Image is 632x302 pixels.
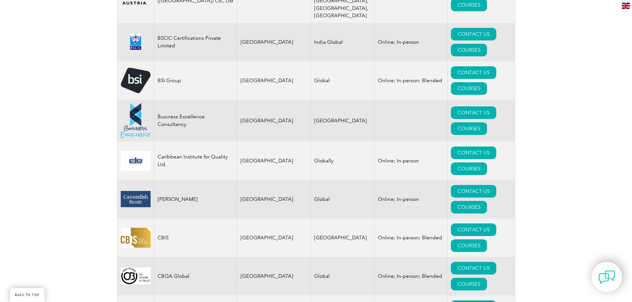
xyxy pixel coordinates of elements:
[154,23,237,61] td: BSCIC Certifications Private Limited
[311,23,375,61] td: India Global
[622,3,630,9] img: en
[121,228,151,247] img: 07dbdeaf-5408-eb11-a813-000d3ae11abd-logo.jpg
[598,269,615,285] img: contact-chat.png
[451,122,487,135] a: COURSES
[121,34,151,50] img: d624547b-a6e0-e911-a812-000d3a795b83-logo.png
[451,223,496,236] a: CONTACT US
[121,68,151,93] img: 5f72c78c-dabc-ea11-a814-000d3a79823d-logo.png
[237,100,311,142] td: [GEOGRAPHIC_DATA]
[154,257,237,295] td: CBQA Global
[237,23,311,61] td: [GEOGRAPHIC_DATA]
[154,61,237,100] td: BSI Group
[451,239,487,252] a: COURSES
[451,106,496,119] a: CONTACT US
[311,142,375,180] td: Globally
[375,218,448,257] td: Online; In-person; Blended
[375,23,448,61] td: Online; In-person
[237,257,311,295] td: [GEOGRAPHIC_DATA]
[121,151,151,171] img: d6ccebca-6c76-ed11-81ab-0022481565fd-logo.jpg
[451,278,487,290] a: COURSES
[451,82,487,95] a: COURSES
[154,100,237,142] td: Business Excellence Consultancy
[237,61,311,100] td: [GEOGRAPHIC_DATA]
[311,61,375,100] td: Global
[375,61,448,100] td: Online; In-person; Blended
[375,142,448,180] td: Online; In-person
[451,147,496,159] a: CONTACT US
[451,185,496,198] a: CONTACT US
[237,180,311,218] td: [GEOGRAPHIC_DATA]
[237,142,311,180] td: [GEOGRAPHIC_DATA]
[375,257,448,295] td: Online; In-person; Blended
[451,162,487,175] a: COURSES
[154,218,237,257] td: CBIS
[451,66,496,79] a: CONTACT US
[311,218,375,257] td: [GEOGRAPHIC_DATA]
[10,288,44,302] a: BACK TO TOP
[451,201,487,213] a: COURSES
[311,257,375,295] td: Global
[375,180,448,218] td: Online; In-person
[451,28,496,40] a: CONTACT US
[154,180,237,218] td: [PERSON_NAME]
[311,180,375,218] td: Global
[121,103,151,138] img: 48df379e-2966-eb11-a812-00224814860b-logo.png
[237,218,311,257] td: [GEOGRAPHIC_DATA]
[451,44,487,56] a: COURSES
[311,100,375,142] td: [GEOGRAPHIC_DATA]
[121,191,151,207] img: 58800226-346f-eb11-a812-00224815377e-logo.png
[121,268,151,284] img: 6f6ba32e-03e9-eb11-bacb-00224814b282-logo.png
[154,142,237,180] td: Caribbean Institute for Quality Ltd.
[451,262,496,274] a: CONTACT US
